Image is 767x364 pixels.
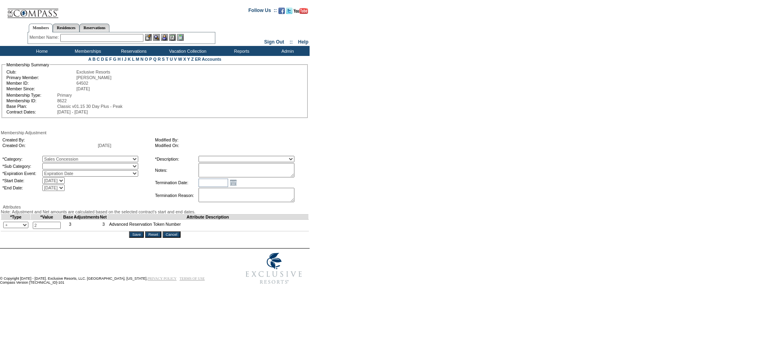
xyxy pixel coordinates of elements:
[248,7,277,16] td: Follow Us ::
[107,215,309,220] td: Attribute Description
[98,143,111,148] span: [DATE]
[110,46,156,56] td: Reservations
[187,57,190,62] a: Y
[218,46,264,56] td: Reports
[88,57,91,62] a: A
[29,24,53,32] a: Members
[57,93,72,97] span: Primary
[183,57,186,62] a: X
[128,57,131,62] a: K
[147,276,177,280] a: PRIVACY POLICY
[298,39,308,45] a: Help
[177,34,184,41] img: b_calculator.gif
[155,178,198,187] td: Termination Date:
[155,188,198,203] td: Termination Reason:
[74,215,100,220] td: Adjustments
[64,46,110,56] td: Memberships
[6,104,56,109] td: Base Plan:
[57,109,88,114] span: [DATE] - [DATE]
[1,209,309,214] div: Note: Adjustment and Net amounts are calculated based on the selected contract's start and end da...
[101,57,104,62] a: D
[6,86,76,91] td: Member Since:
[132,57,134,62] a: L
[155,143,304,148] td: Modified On:
[100,220,107,231] td: 3
[6,98,56,103] td: Membership ID:
[2,143,97,148] td: Created On:
[97,57,100,62] a: C
[7,2,59,18] img: Compass Home
[76,70,110,74] span: Exclusive Resorts
[122,57,123,62] a: I
[145,57,148,62] a: O
[286,8,292,14] img: Follow us on Twitter
[155,163,198,177] td: Notes:
[92,57,95,62] a: B
[294,8,308,14] img: Subscribe to our YouTube Channel
[149,57,152,62] a: P
[6,81,76,86] td: Member ID:
[76,86,90,91] span: [DATE]
[30,34,60,41] div: Member Name:
[79,24,109,32] a: Reservations
[18,46,64,56] td: Home
[1,130,309,135] div: Membership Adjustment
[2,156,42,162] td: *Category:
[191,57,194,62] a: Z
[169,34,176,41] img: Reservations
[124,57,127,62] a: J
[153,57,156,62] a: Q
[2,177,42,184] td: *Start Date:
[178,57,182,62] a: W
[76,81,88,86] span: 64502
[2,170,42,177] td: *Expiration Event:
[105,57,108,62] a: E
[141,57,144,62] a: N
[6,70,76,74] td: Club:
[161,34,168,41] img: Impersonate
[195,57,221,62] a: ER Accounts
[166,57,169,62] a: T
[238,249,310,288] img: Exclusive Resorts
[113,57,116,62] a: G
[290,39,293,45] span: ::
[153,34,160,41] img: View
[163,231,181,238] input: Cancel
[6,109,56,114] td: Contract Dates:
[63,220,74,231] td: 3
[264,39,284,45] a: Sign Out
[155,156,198,162] td: *Description:
[2,163,42,169] td: *Sub Category:
[117,57,121,62] a: H
[286,10,292,15] a: Follow us on Twitter
[57,98,67,103] span: 8622
[162,57,165,62] a: S
[156,46,218,56] td: Vacation Collection
[278,10,285,15] a: Become our fan on Facebook
[129,231,144,238] input: Save
[76,75,111,80] span: [PERSON_NAME]
[100,215,107,220] td: Net
[2,137,97,142] td: Created By:
[264,46,310,56] td: Admin
[174,57,177,62] a: V
[6,75,76,80] td: Primary Member:
[31,215,63,220] td: *Value
[155,137,304,142] td: Modified By:
[145,231,161,238] input: Reset
[294,10,308,15] a: Subscribe to our YouTube Channel
[1,215,31,220] td: *Type
[63,215,74,220] td: Base
[6,62,50,67] legend: Membership Summary
[145,34,152,41] img: b_edit.gif
[278,8,285,14] img: Become our fan on Facebook
[6,93,56,97] td: Membership Type:
[107,220,309,231] td: Advanced Reservation Token Number
[180,276,205,280] a: TERMS OF USE
[1,205,309,209] div: Attributes
[57,104,122,109] span: Classic v01.15 30 Day Plus - Peak
[2,185,42,191] td: *End Date:
[158,57,161,62] a: R
[170,57,173,62] a: U
[229,178,238,187] a: Open the calendar popup.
